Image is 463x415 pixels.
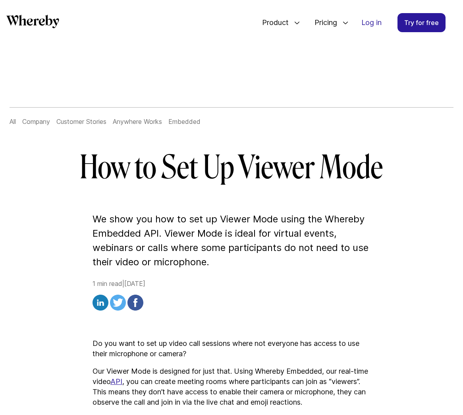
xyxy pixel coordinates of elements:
[397,13,446,32] a: Try for free
[93,295,108,311] img: linkedin
[93,212,370,269] p: We show you how to set up Viewer Mode using the Whereby Embedded API. Viewer Mode is ideal for vi...
[93,279,370,313] div: 1 min read | [DATE]
[22,118,50,125] a: Company
[127,295,143,311] img: facebook
[355,14,388,32] a: Log in
[168,118,201,125] a: Embedded
[6,15,59,31] a: Whereby
[113,118,162,125] a: Anywhere Works
[10,118,16,125] a: All
[6,15,59,28] svg: Whereby
[110,377,122,386] a: API
[10,149,453,187] h1: How to Set Up Viewer Mode
[56,118,106,125] a: Customer Stories
[254,10,291,36] span: Product
[93,366,370,407] p: Our Viewer Mode is designed for just that. Using Whereby Embedded, our real-time video , you can ...
[110,295,126,311] img: twitter
[93,338,370,359] p: Do you want to set up video call sessions where not everyone has access to use their microphone o...
[307,10,339,36] span: Pricing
